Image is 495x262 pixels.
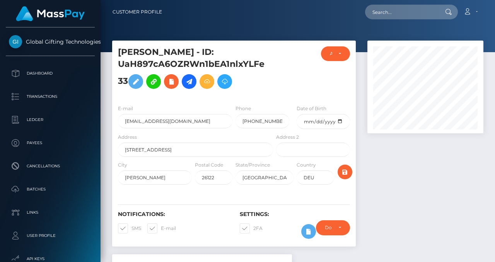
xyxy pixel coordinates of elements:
a: Transactions [6,87,95,106]
p: Transactions [9,91,92,102]
label: Date of Birth [297,105,326,112]
a: Batches [6,180,95,199]
a: Payees [6,133,95,153]
button: Do not require [316,220,350,235]
p: Ledger [9,114,92,126]
h5: [PERSON_NAME] - ID: UaH897cA6OZRWn1bEA1nlxYLFe33 [118,46,269,93]
a: User Profile [6,226,95,245]
label: Address 2 [276,134,299,141]
label: Postal Code [195,162,223,168]
p: Cancellations [9,160,92,172]
h6: Notifications: [118,211,228,218]
p: Batches [9,184,92,195]
label: Phone [236,105,251,112]
a: Ledger [6,110,95,129]
p: User Profile [9,230,92,242]
label: E-mail [118,105,133,112]
div: ACTIVE [330,51,332,57]
label: E-mail [147,223,176,233]
p: Links [9,207,92,218]
a: Links [6,203,95,222]
label: Country [297,162,316,168]
a: Dashboard [6,64,95,83]
p: Dashboard [9,68,92,79]
label: 2FA [240,223,263,233]
label: State/Province [236,162,270,168]
button: ACTIVE [321,46,350,61]
label: Address [118,134,137,141]
input: Search... [365,5,438,19]
label: SMS [118,223,141,233]
img: MassPay Logo [16,6,85,21]
p: Payees [9,137,92,149]
img: Global Gifting Technologies Inc [9,35,22,48]
div: Do not require [325,225,332,231]
a: Customer Profile [113,4,162,20]
label: City [118,162,127,168]
a: Initiate Payout [182,74,196,89]
h6: Settings: [240,211,350,218]
span: Global Gifting Technologies Inc [6,38,95,45]
a: Cancellations [6,157,95,176]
